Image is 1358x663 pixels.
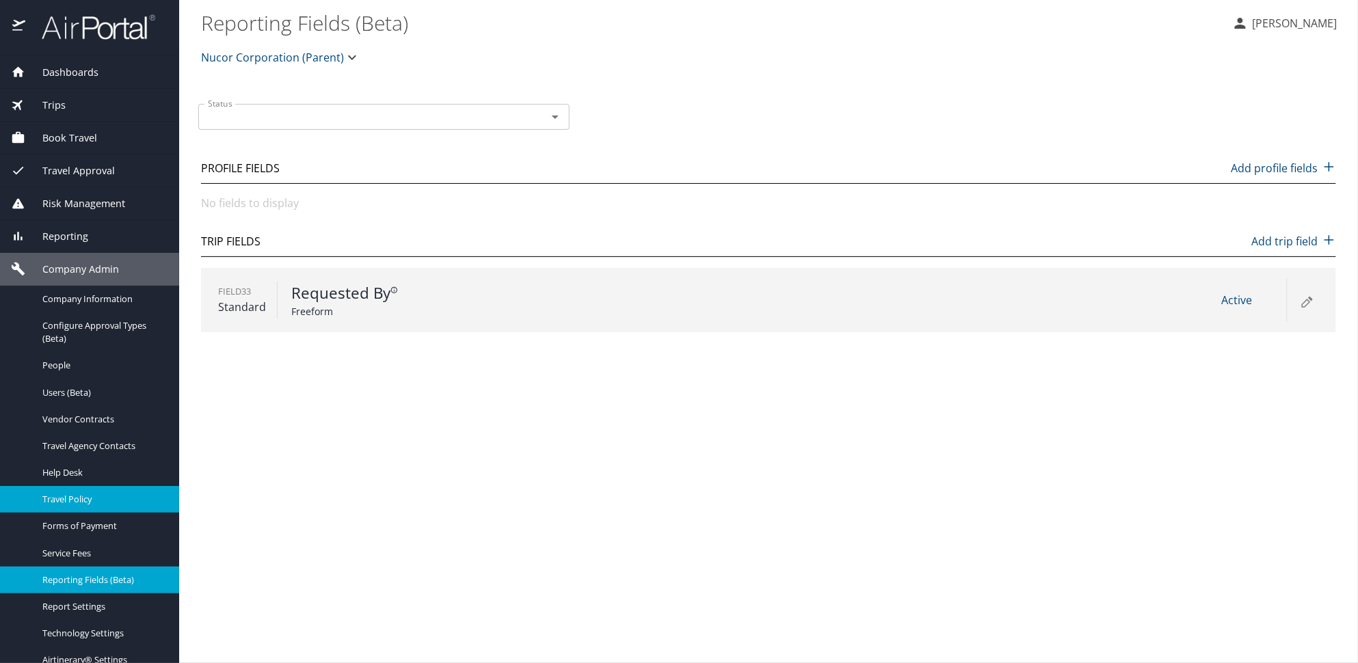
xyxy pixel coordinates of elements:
[12,14,27,40] img: icon-airportal.png
[201,48,344,67] span: Nucor Corporation (Parent)
[42,466,163,479] span: Help Desk
[27,14,155,40] img: airportal-logo.png
[42,319,163,345] span: Configure Approval Types (Beta)
[1252,233,1336,249] p: Add trip field
[201,160,280,176] p: Profile Fields
[25,98,66,113] span: Trips
[390,286,398,294] svg: Must use full name FIRST LAST
[25,229,88,244] span: Reporting
[42,439,163,452] span: Travel Agency Contacts
[1322,160,1336,174] img: add icon
[25,262,119,277] span: Company Admin
[201,1,1221,44] h1: Reporting Fields (Beta)
[196,44,366,71] button: Nucor Corporation (Parent)
[25,65,98,80] span: Dashboards
[42,359,163,372] span: People
[201,195,1336,211] p: No fields to display
[218,299,266,315] p: Standard
[42,573,163,586] span: Reporting Fields (Beta)
[218,285,266,298] p: Field 33
[42,627,163,640] span: Technology Settings
[42,386,163,399] span: Users (Beta)
[42,519,163,532] span: Forms of Payment
[42,293,163,306] span: Company Information
[546,107,565,126] button: Open
[1222,293,1253,308] span: Active
[291,304,554,319] p: Freeform
[25,196,125,211] span: Risk Management
[201,233,261,249] p: Trip Fields
[291,282,554,305] p: Requested By
[25,131,97,146] span: Book Travel
[1231,160,1336,176] p: Add profile fields
[42,547,163,560] span: Service Fees
[42,493,163,506] span: Travel Policy
[1249,15,1337,31] p: [PERSON_NAME]
[42,413,163,426] span: Vendor Contracts
[25,163,115,178] span: Travel Approval
[1227,11,1343,36] button: [PERSON_NAME]
[1322,233,1336,247] img: add icon
[42,600,163,613] span: Report Settings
